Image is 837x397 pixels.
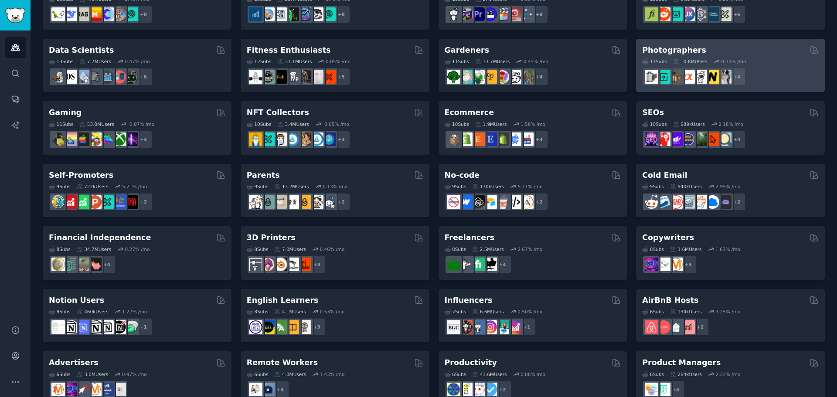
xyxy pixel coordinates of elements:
[100,320,114,334] img: AskNotion
[496,7,509,21] img: finalcutpro
[459,383,473,396] img: lifehacks
[88,195,102,209] img: ProductHunters
[657,383,670,396] img: ProductMgmt
[274,183,309,190] div: 13.2M Users
[645,320,658,334] img: airbnb_hosts
[642,295,698,306] h2: AirBnB Hosts
[645,132,658,146] img: SEO_Digital_Marketing
[530,193,548,211] div: + 2
[247,309,269,315] div: 8 Sub s
[718,7,732,21] img: UX_Design
[51,383,65,396] img: marketing
[112,132,126,146] img: XboxGamers
[64,195,77,209] img: youtubepromotion
[642,183,664,190] div: 9 Sub s
[64,132,77,146] img: CozyGamers
[100,70,114,84] img: analytics
[134,193,153,211] div: + 2
[471,195,485,209] img: NoCodeSaaS
[445,121,469,127] div: 10 Sub s
[517,246,542,252] div: 2.67 % /mo
[445,45,490,56] h2: Gardeners
[447,70,460,84] img: vegetablegardening
[79,121,114,127] div: 53.0M Users
[286,7,299,21] img: Trading
[286,195,299,209] img: toddlers
[112,195,126,209] img: betatests
[645,7,658,21] img: typography
[64,70,77,84] img: datascience
[483,195,497,209] img: Airtable
[49,371,71,377] div: 6 Sub s
[125,246,150,252] div: 0.27 % /mo
[493,255,512,274] div: + 4
[261,132,275,146] img: NFTMarketplace
[332,5,350,24] div: + 8
[728,130,746,149] div: + 3
[445,232,495,243] h2: Freelancers
[64,7,77,21] img: DeepSeek
[645,383,658,396] img: ProductManagement
[472,309,504,315] div: 6.6M Users
[273,7,287,21] img: Forex
[125,70,138,84] img: data
[76,258,89,271] img: Fire
[79,58,111,64] div: 7.7M Users
[715,309,740,315] div: 3.25 % /mo
[49,170,113,181] h2: Self-Promoters
[657,132,670,146] img: TechSEO
[681,195,695,209] img: coldemail
[728,193,746,211] div: + 2
[471,320,485,334] img: Instagram
[670,183,702,190] div: 940k Users
[483,7,497,21] img: VideoEditors
[323,183,347,190] div: 0.13 % /mo
[728,68,746,86] div: + 4
[112,70,126,84] img: datasets
[715,371,740,377] div: 2.22 % /mo
[247,183,269,190] div: 9 Sub s
[323,121,349,127] div: -0.05 % /mo
[670,246,702,252] div: 1.6M Users
[261,70,275,84] img: GymMotivation
[88,132,102,146] img: GamerPals
[718,70,732,84] img: WeddingPhotography
[77,246,111,252] div: 34.7M Users
[508,195,521,209] img: NoCodeMovement
[530,5,548,24] div: + 8
[51,195,65,209] img: AppIdeas
[125,132,138,146] img: TwitchStreaming
[508,7,521,21] img: Youtubevideo
[249,7,262,21] img: dividends
[261,195,275,209] img: SingleParents
[518,183,543,190] div: 5.11 % /mo
[247,295,319,306] h2: English Learners
[298,320,311,334] img: Learn_English
[286,132,299,146] img: OpenSeaNFT
[49,309,71,315] div: 8 Sub s
[642,309,664,315] div: 6 Sub s
[459,70,473,84] img: succulents
[706,70,719,84] img: Nikon
[681,132,695,146] img: SEO_cases
[508,70,521,84] img: UrbanGardening
[496,320,509,334] img: influencermarketing
[706,7,719,21] img: learndesign
[134,68,153,86] div: + 6
[247,246,269,252] div: 8 Sub s
[249,132,262,146] img: NFTExchange
[247,58,271,64] div: 12 Sub s
[521,371,545,377] div: 0.08 % /mo
[447,7,460,21] img: gopro
[645,70,658,84] img: analog
[530,68,548,86] div: + 4
[277,121,309,127] div: 3.4M Users
[310,7,323,21] img: swingtrading
[445,309,466,315] div: 7 Sub s
[496,132,509,146] img: reviewmyshopify
[447,383,460,396] img: LifeProTips
[273,132,287,146] img: NFTmarket
[49,295,104,306] h2: Notion Users
[277,58,312,64] div: 31.1M Users
[642,107,664,118] h2: SEOs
